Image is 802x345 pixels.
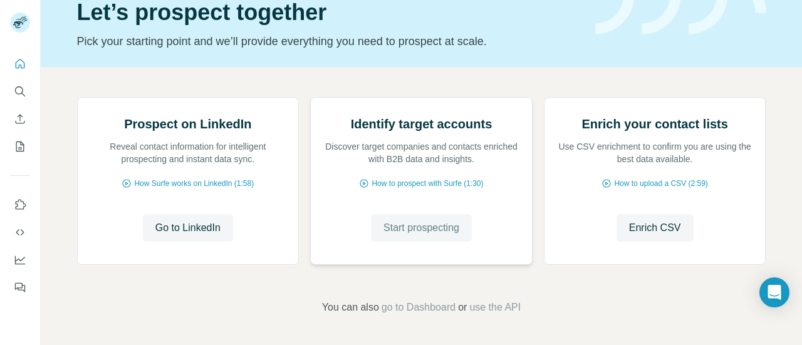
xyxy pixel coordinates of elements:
[371,214,472,242] button: Start prospecting
[617,214,694,242] button: Enrich CSV
[143,214,233,242] button: Go to LinkedIn
[134,178,254,189] span: How Surfe works on LinkedIn (1:58)
[581,115,727,133] h2: Enrich your contact lists
[10,108,30,130] button: Enrich CSV
[10,221,30,244] button: Use Surfe API
[383,220,459,235] span: Start prospecting
[124,115,251,133] h2: Prospect on LinkedIn
[10,53,30,75] button: Quick start
[759,277,789,307] div: Open Intercom Messenger
[458,300,467,315] span: or
[10,276,30,299] button: Feedback
[351,115,492,133] h2: Identify target accounts
[469,300,521,315] button: use the API
[614,178,707,189] span: How to upload a CSV (2:59)
[10,193,30,216] button: Use Surfe on LinkedIn
[10,249,30,271] button: Dashboard
[322,300,379,315] span: You can also
[629,220,681,235] span: Enrich CSV
[10,135,30,158] button: My lists
[323,140,519,165] p: Discover target companies and contacts enriched with B2B data and insights.
[77,33,580,50] p: Pick your starting point and we’ll provide everything you need to prospect at scale.
[90,140,286,165] p: Reveal contact information for intelligent prospecting and instant data sync.
[372,178,483,189] span: How to prospect with Surfe (1:30)
[557,140,753,165] p: Use CSV enrichment to confirm you are using the best data available.
[382,300,456,315] button: go to Dashboard
[155,220,221,235] span: Go to LinkedIn
[10,80,30,103] button: Search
